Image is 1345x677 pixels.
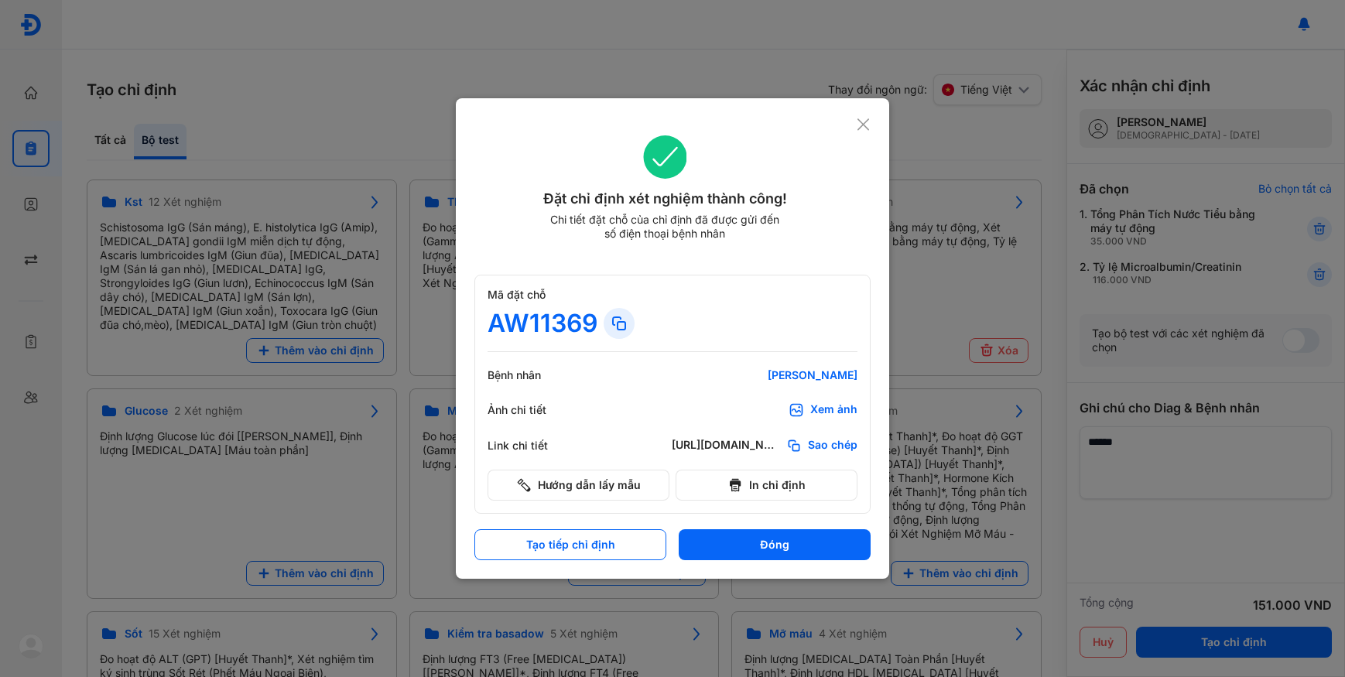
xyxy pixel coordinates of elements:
button: Hướng dẫn lấy mẫu [488,470,669,501]
div: AW11369 [488,308,597,339]
div: [PERSON_NAME] [672,368,857,382]
button: Đóng [679,529,871,560]
button: In chỉ định [676,470,857,501]
div: Chi tiết đặt chỗ của chỉ định đã được gửi đến số điện thoại bệnh nhân [543,213,786,241]
span: Sao chép [808,438,857,453]
div: Xem ảnh [810,402,857,418]
div: Đặt chỉ định xét nghiệm thành công! [474,188,856,210]
div: Ảnh chi tiết [488,403,580,417]
div: Mã đặt chỗ [488,288,857,302]
button: Tạo tiếp chỉ định [474,529,666,560]
div: [URL][DOMAIN_NAME] [672,438,780,453]
div: Bệnh nhân [488,368,580,382]
div: Link chi tiết [488,439,580,453]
